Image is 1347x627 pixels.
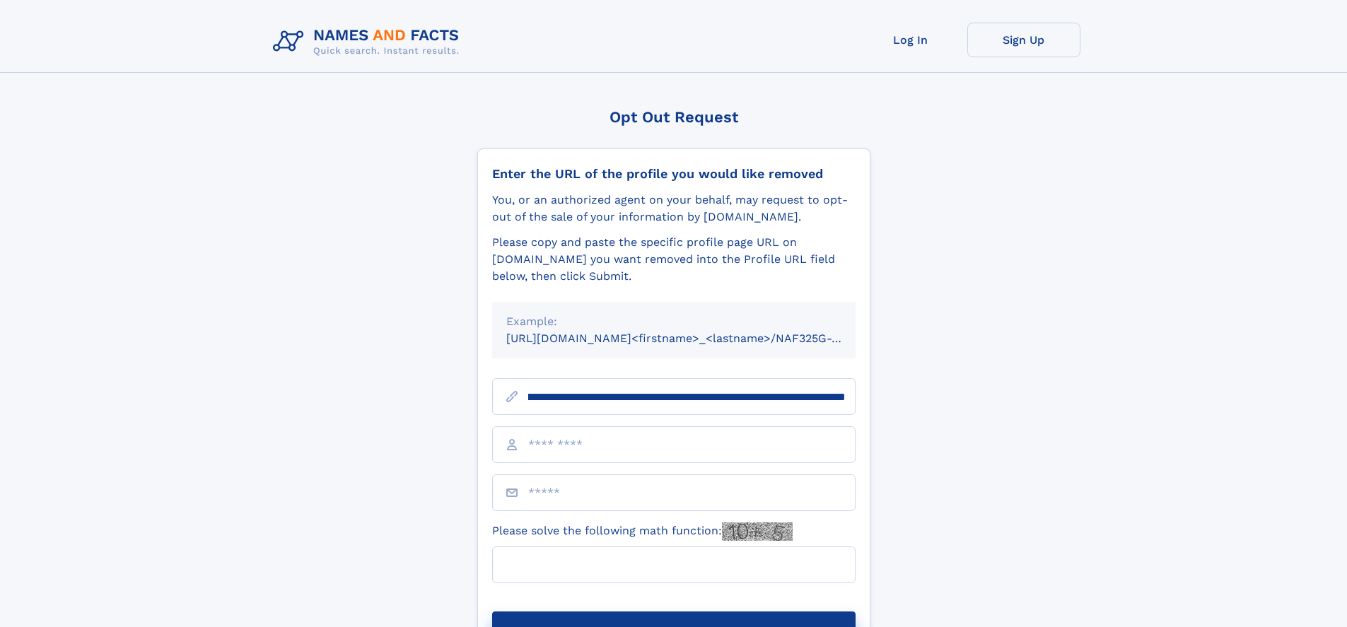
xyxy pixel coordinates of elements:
[967,23,1080,57] a: Sign Up
[492,522,793,541] label: Please solve the following math function:
[267,23,471,61] img: Logo Names and Facts
[492,234,856,285] div: Please copy and paste the specific profile page URL on [DOMAIN_NAME] you want removed into the Pr...
[492,166,856,182] div: Enter the URL of the profile you would like removed
[854,23,967,57] a: Log In
[506,332,882,345] small: [URL][DOMAIN_NAME]<firstname>_<lastname>/NAF325G-xxxxxxxx
[492,192,856,225] div: You, or an authorized agent on your behalf, may request to opt-out of the sale of your informatio...
[477,108,870,126] div: Opt Out Request
[506,313,841,330] div: Example:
